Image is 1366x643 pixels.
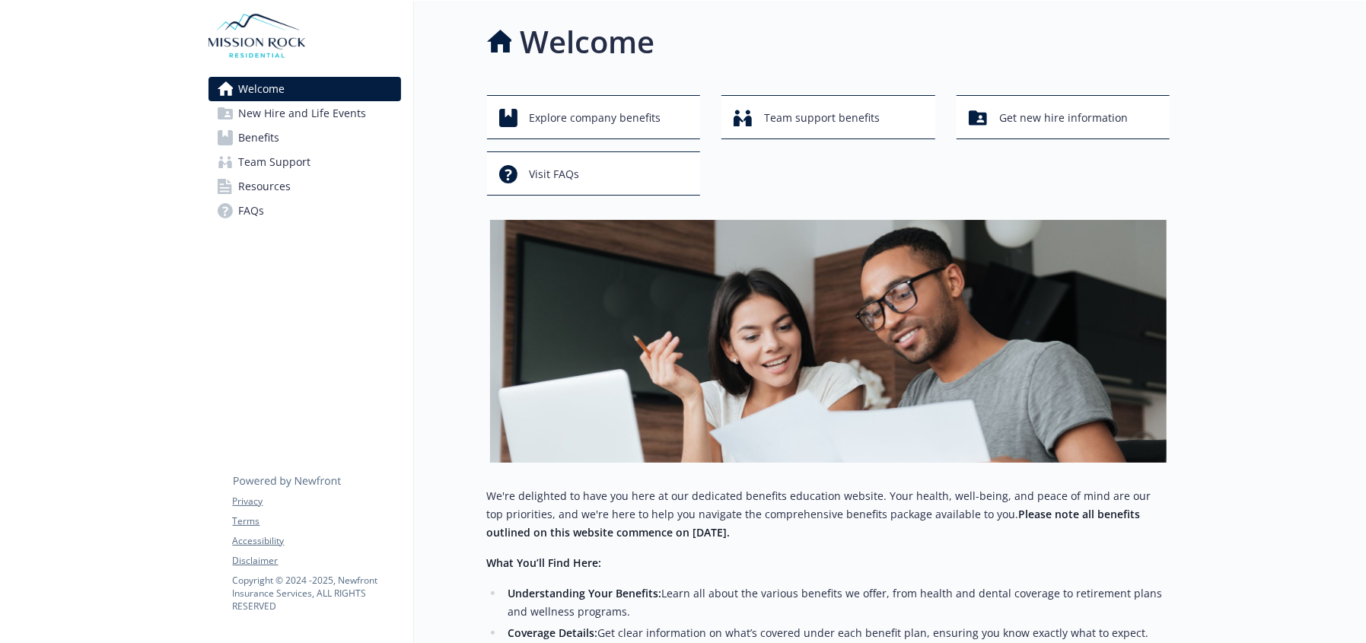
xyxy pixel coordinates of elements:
strong: What You’ll Find Here: [487,555,602,570]
span: Resources [239,174,291,199]
a: New Hire and Life Events [209,101,401,126]
a: Welcome [209,77,401,101]
a: Privacy [233,495,400,508]
p: We're delighted to have you here at our dedicated benefits education website. Your health, well-b... [487,487,1170,542]
span: New Hire and Life Events [239,101,367,126]
a: Resources [209,174,401,199]
a: Accessibility [233,534,400,548]
span: Visit FAQs [530,160,580,189]
a: Team Support [209,150,401,174]
a: Disclaimer [233,554,400,568]
span: Team support benefits [764,103,880,132]
span: Explore company benefits [530,103,661,132]
h1: Welcome [521,19,655,65]
span: Team Support [239,150,311,174]
button: Explore company benefits [487,95,701,139]
img: overview page banner [490,220,1167,463]
strong: Coverage Details: [508,625,597,640]
span: FAQs [239,199,265,223]
button: Visit FAQs [487,151,701,196]
a: FAQs [209,199,401,223]
button: Get new hire information [957,95,1170,139]
span: Benefits [239,126,280,150]
li: Learn all about the various benefits we offer, from health and dental coverage to retirement plan... [504,584,1170,621]
a: Terms [233,514,400,528]
a: Benefits [209,126,401,150]
button: Team support benefits [721,95,935,139]
span: Welcome [239,77,285,101]
li: Get clear information on what’s covered under each benefit plan, ensuring you know exactly what t... [504,624,1170,642]
p: Copyright © 2024 - 2025 , Newfront Insurance Services, ALL RIGHTS RESERVED [233,574,400,613]
span: Get new hire information [999,103,1128,132]
strong: Understanding Your Benefits: [508,586,661,600]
